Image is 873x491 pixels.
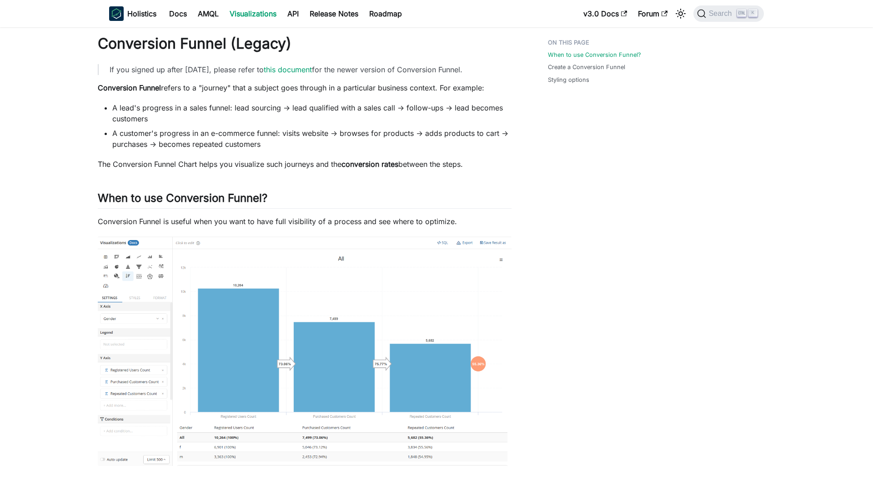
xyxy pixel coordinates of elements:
span: Search [706,10,738,18]
h1: Conversion Funnel (Legacy) [98,35,512,53]
a: When to use Conversion Funnel? [548,50,641,59]
p: Conversion Funnel is useful when you want to have full visibility of a process and see where to o... [98,216,512,227]
a: Styling options [548,75,589,84]
li: A customer's progress in an e-commerce funnel: visits website → browses for products → adds produ... [112,128,512,150]
strong: Conversion Funnel [98,83,161,92]
a: Create a Conversion Funnel [548,63,625,71]
p: The Conversion Funnel Chart helps you visualize such journeys and the between the steps. [98,159,512,170]
strong: conversion rates [341,160,398,169]
a: HolisticsHolistics [109,6,156,21]
img: Holistics [109,6,124,21]
button: Search (Ctrl+K) [693,5,764,22]
li: A lead's progress in a sales funnel: lead sourcing → lead qualified with a sales call → follow-up... [112,102,512,124]
a: Release Notes [304,6,364,21]
h2: When to use Conversion Funnel? [98,191,512,209]
b: Holistics [127,8,156,19]
a: this document [264,65,312,74]
p: If you signed up after [DATE], please refer to for the newer version of Conversion Funnel. [110,64,501,75]
a: Docs [164,6,192,21]
a: Roadmap [364,6,407,21]
a: v3.0 Docs [578,6,632,21]
a: API [282,6,304,21]
a: AMQL [192,6,224,21]
kbd: K [748,9,758,17]
p: refers to a "journey" that a subject goes through in a particular business context. For example: [98,82,512,93]
button: Switch between dark and light mode (currently light mode) [673,6,688,21]
a: Forum [632,6,673,21]
a: Visualizations [224,6,282,21]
